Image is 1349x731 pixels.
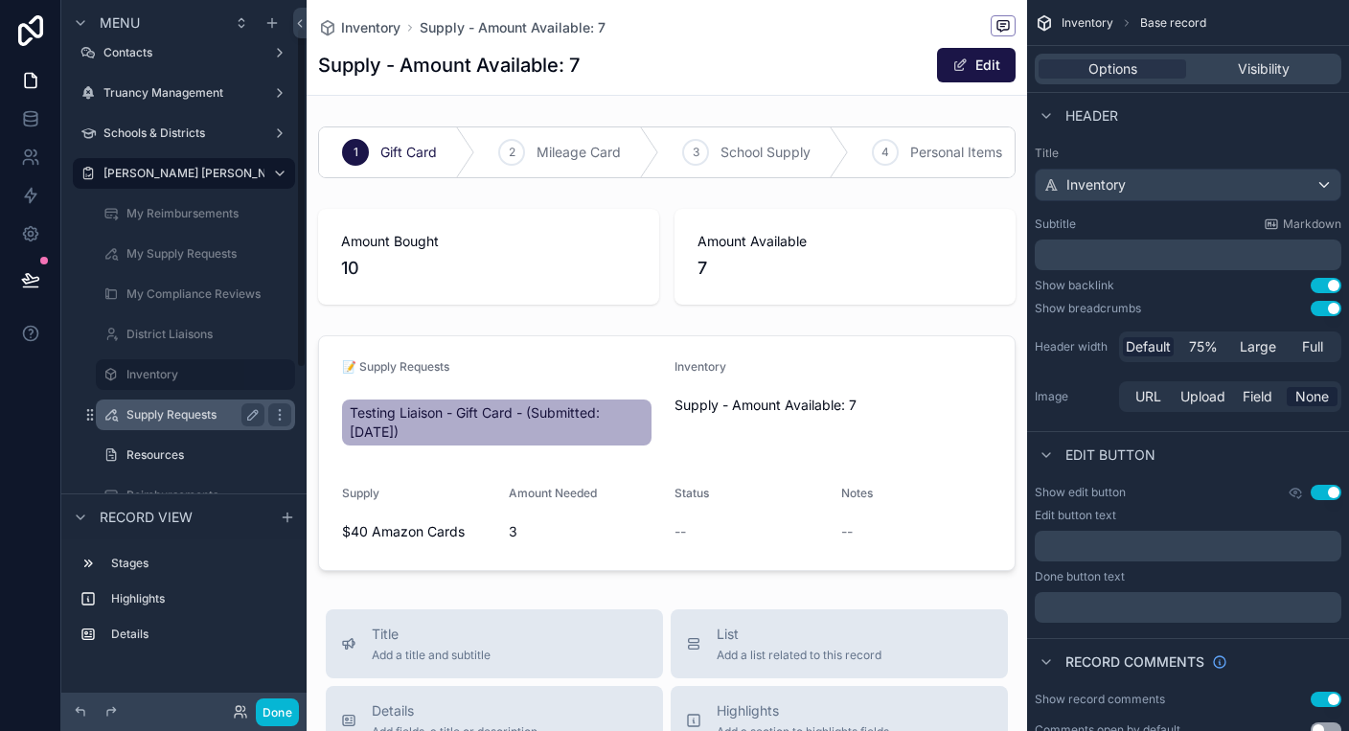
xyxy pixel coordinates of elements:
button: Edit [937,48,1016,82]
label: My Compliance Reviews [126,286,291,302]
a: My Compliance Reviews [96,279,295,309]
label: [PERSON_NAME] [PERSON_NAME] [103,166,296,181]
span: Visibility [1238,59,1290,79]
a: Schools & Districts [73,118,295,148]
span: Header [1065,106,1118,126]
button: ListAdd a list related to this record [671,609,1008,678]
a: Supply - Amount Available: 7 [420,18,606,37]
span: Inventory [1062,15,1113,31]
span: Add a list related to this record [717,648,881,663]
span: Highlights [717,701,889,720]
span: Title [372,625,491,644]
label: My Supply Requests [126,246,291,262]
span: Options [1088,59,1137,79]
a: Inventory [318,18,400,37]
label: Inventory [126,367,284,382]
span: Full [1302,337,1323,356]
label: Highlights [111,591,287,606]
div: scrollable content [61,539,307,669]
label: Reimbursements [126,488,291,503]
a: Truancy Management [73,78,295,108]
span: Large [1240,337,1276,356]
label: Contacts [103,45,264,60]
span: Inventory [341,18,400,37]
div: scrollable content [1035,592,1341,623]
a: Reimbursements [96,480,295,511]
span: Details [372,701,537,720]
label: Supply Requests [126,407,257,423]
a: [PERSON_NAME] [PERSON_NAME] [73,158,295,189]
span: Base record [1140,15,1206,31]
span: 75% [1189,337,1218,356]
a: Inventory [96,359,295,390]
label: Subtitle [1035,217,1076,232]
span: Inventory [1066,175,1126,194]
button: Done [256,698,299,726]
label: District Liaisons [126,327,291,342]
span: Field [1243,387,1272,406]
div: Show record comments [1035,692,1165,707]
label: Title [1035,146,1341,161]
a: Contacts [73,37,295,68]
h1: Supply - Amount Available: 7 [318,52,580,79]
label: Stages [111,556,287,571]
a: Resources [96,440,295,470]
label: Image [1035,389,1111,404]
label: Done button text [1035,569,1125,584]
a: Markdown [1264,217,1341,232]
span: Record view [100,508,193,527]
a: District Liaisons [96,319,295,350]
button: TitleAdd a title and subtitle [326,609,663,678]
span: List [717,625,881,644]
label: My Reimbursements [126,206,291,221]
a: My Supply Requests [96,239,295,269]
a: Supply Requests [96,400,295,430]
div: scrollable content [1035,240,1341,270]
span: Record comments [1065,652,1204,672]
label: Resources [126,447,291,463]
div: scrollable content [1035,531,1341,561]
span: Edit button [1065,445,1155,465]
label: Show edit button [1035,485,1126,500]
span: Default [1126,337,1171,356]
label: Truancy Management [103,85,264,101]
span: Menu [100,13,140,33]
label: Details [111,627,287,642]
div: Show backlink [1035,278,1114,293]
label: Header width [1035,339,1111,354]
span: Markdown [1283,217,1341,232]
label: Edit button text [1035,508,1116,523]
a: My Reimbursements [96,198,295,229]
span: Add a title and subtitle [372,648,491,663]
span: Upload [1180,387,1225,406]
span: URL [1135,387,1161,406]
span: None [1295,387,1329,406]
div: Show breadcrumbs [1035,301,1141,316]
label: Schools & Districts [103,126,264,141]
button: Inventory [1035,169,1341,201]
